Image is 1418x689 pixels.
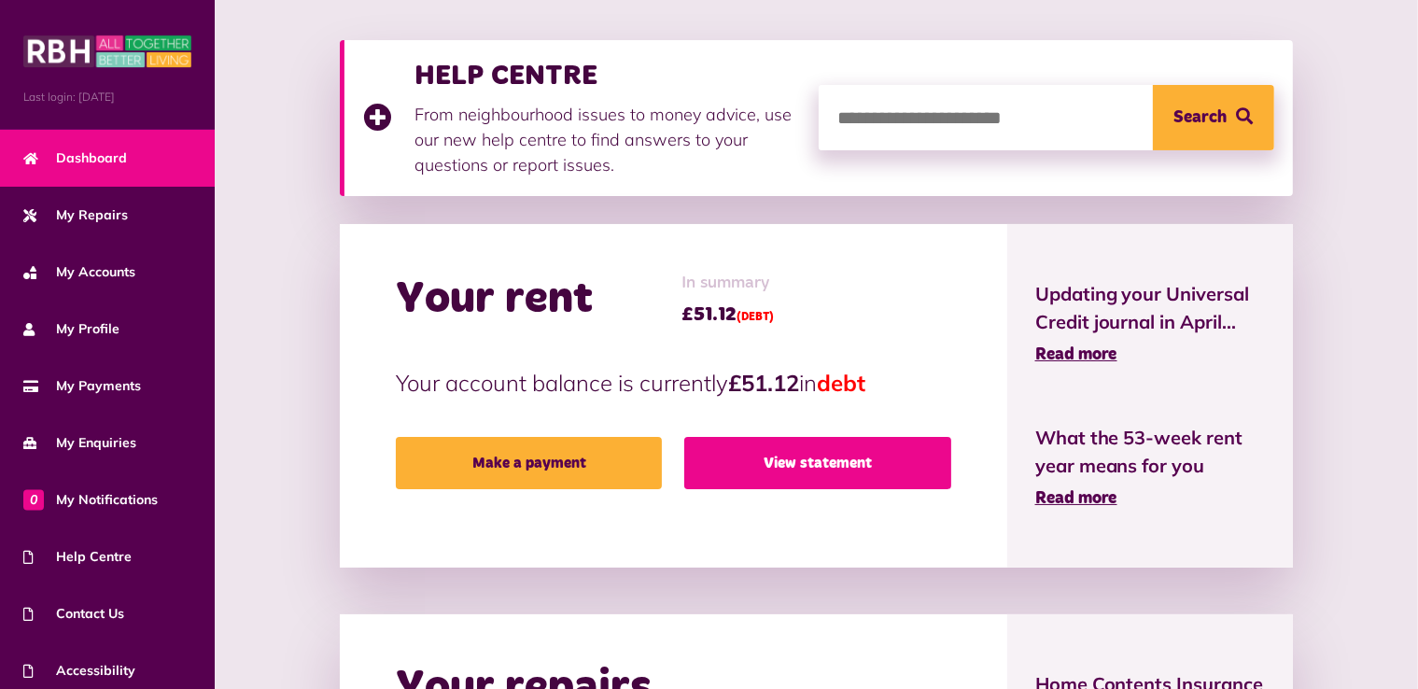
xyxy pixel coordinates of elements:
[23,89,191,105] span: Last login: [DATE]
[414,59,800,92] h3: HELP CENTRE
[1035,424,1265,480] span: What the 53-week rent year means for you
[23,433,136,453] span: My Enquiries
[23,33,191,70] img: MyRBH
[728,369,799,397] strong: £51.12
[1035,346,1117,363] span: Read more
[817,369,865,397] span: debt
[1173,85,1227,150] span: Search
[23,661,135,681] span: Accessibility
[1035,280,1265,368] a: Updating your Universal Credit journal in April... Read more
[1035,490,1117,507] span: Read more
[23,547,132,567] span: Help Centre
[23,205,128,225] span: My Repairs
[23,262,135,282] span: My Accounts
[23,490,158,510] span: My Notifications
[23,376,141,396] span: My Payments
[396,273,593,327] h2: Your rent
[23,148,127,168] span: Dashboard
[681,301,774,329] span: £51.12
[684,437,950,489] a: View statement
[1153,85,1274,150] button: Search
[396,437,662,489] a: Make a payment
[737,312,774,323] span: (DEBT)
[396,366,951,400] p: Your account balance is currently in
[23,319,119,339] span: My Profile
[1035,424,1265,512] a: What the 53-week rent year means for you Read more
[1035,280,1265,336] span: Updating your Universal Credit journal in April...
[414,102,800,177] p: From neighbourhood issues to money advice, use our new help centre to find answers to your questi...
[23,489,44,510] span: 0
[23,604,124,624] span: Contact Us
[681,271,774,296] span: In summary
